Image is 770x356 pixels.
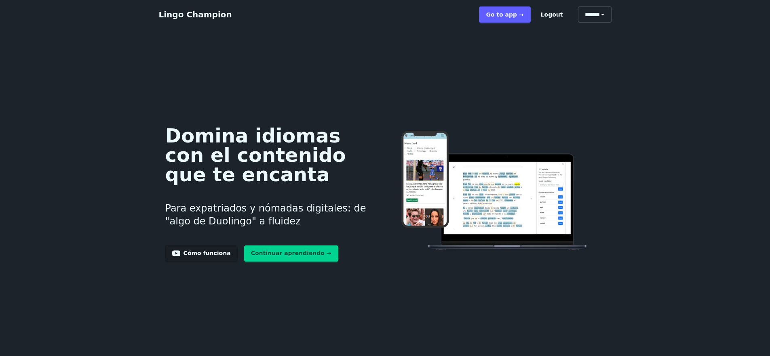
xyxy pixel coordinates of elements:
[165,245,238,262] a: Cómo funciona
[165,126,373,184] h1: Domina idiomas con el contenido que te encanta
[159,10,232,19] a: Lingo Champion
[534,6,570,23] button: Logout
[479,6,530,23] a: Go to app ➝
[385,131,605,251] img: Aprende idiomas en línea
[165,192,373,237] h3: Para expatriados y nómadas digitales: de "algo de Duolingo" a fluidez
[244,245,338,262] a: Continuar aprendiendo →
